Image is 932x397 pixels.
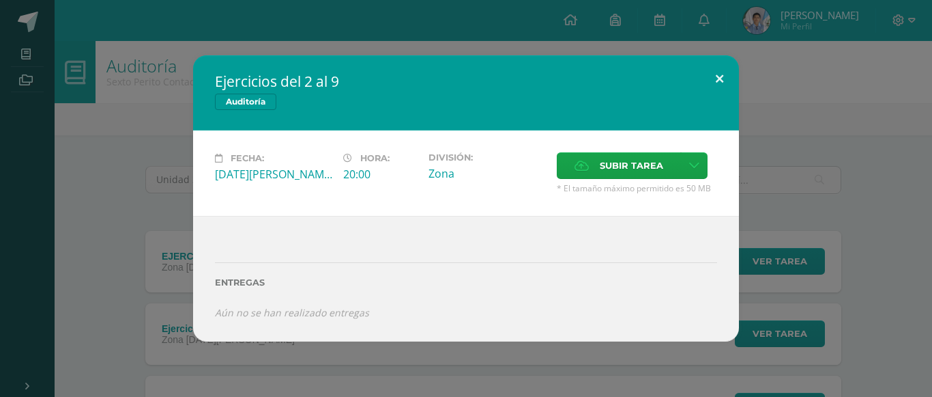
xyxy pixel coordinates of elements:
h2: Ejercicios del 2 al 9 [215,72,717,91]
span: * El tamaño máximo permitido es 50 MB [557,182,717,194]
span: Fecha: [231,153,264,163]
button: Close (Esc) [700,55,739,102]
div: Zona [428,166,546,181]
span: Hora: [360,153,390,163]
span: Auditoría [215,94,276,110]
span: Subir tarea [600,153,663,178]
div: 20:00 [343,167,418,182]
label: División: [428,152,546,163]
label: Entregas [215,277,717,288]
div: [DATE][PERSON_NAME] [215,167,332,182]
i: Aún no se han realizado entregas [215,306,369,319]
